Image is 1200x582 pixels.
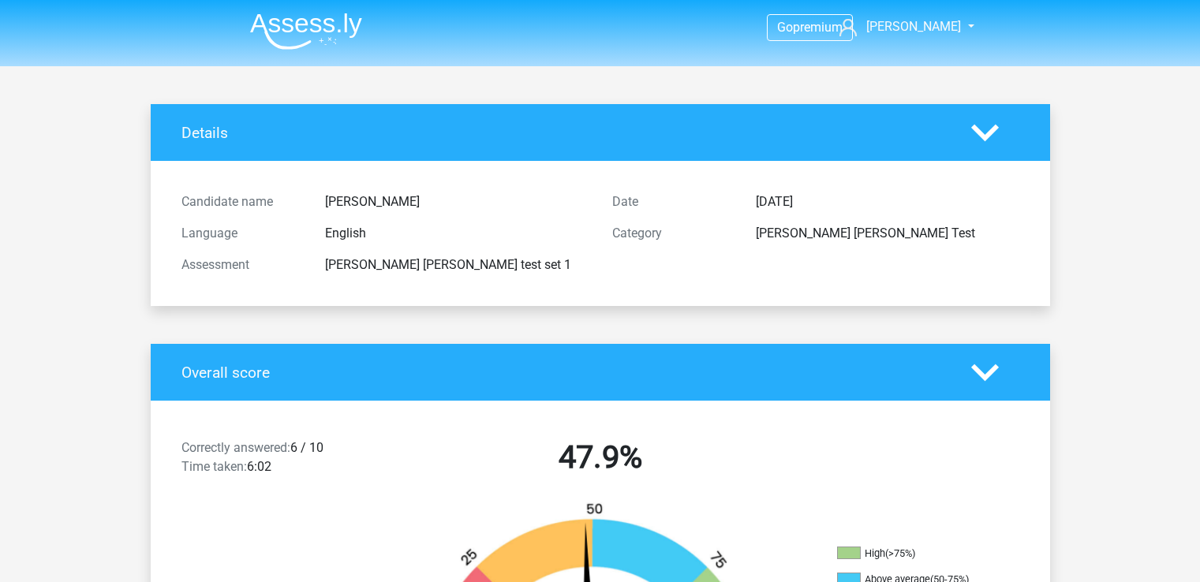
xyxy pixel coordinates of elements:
[885,547,915,559] div: (>75%)
[170,256,313,274] div: Assessment
[313,256,600,274] div: [PERSON_NAME] [PERSON_NAME] test set 1
[744,224,1031,243] div: [PERSON_NAME] [PERSON_NAME] Test
[600,224,744,243] div: Category
[181,440,290,455] span: Correctly answered:
[181,124,948,142] h4: Details
[744,192,1031,211] div: [DATE]
[313,192,600,211] div: [PERSON_NAME]
[600,192,744,211] div: Date
[250,13,362,50] img: Assessly
[866,19,961,34] span: [PERSON_NAME]
[793,20,843,35] span: premium
[837,547,995,561] li: High
[777,20,793,35] span: Go
[170,438,385,483] div: 6 / 10 6:02
[181,364,948,382] h4: Overall score
[170,192,313,211] div: Candidate name
[313,224,600,243] div: English
[170,224,313,243] div: Language
[397,438,804,476] h2: 47.9%
[768,17,852,38] a: Gopremium
[181,459,247,474] span: Time taken:
[833,17,963,36] a: [PERSON_NAME]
